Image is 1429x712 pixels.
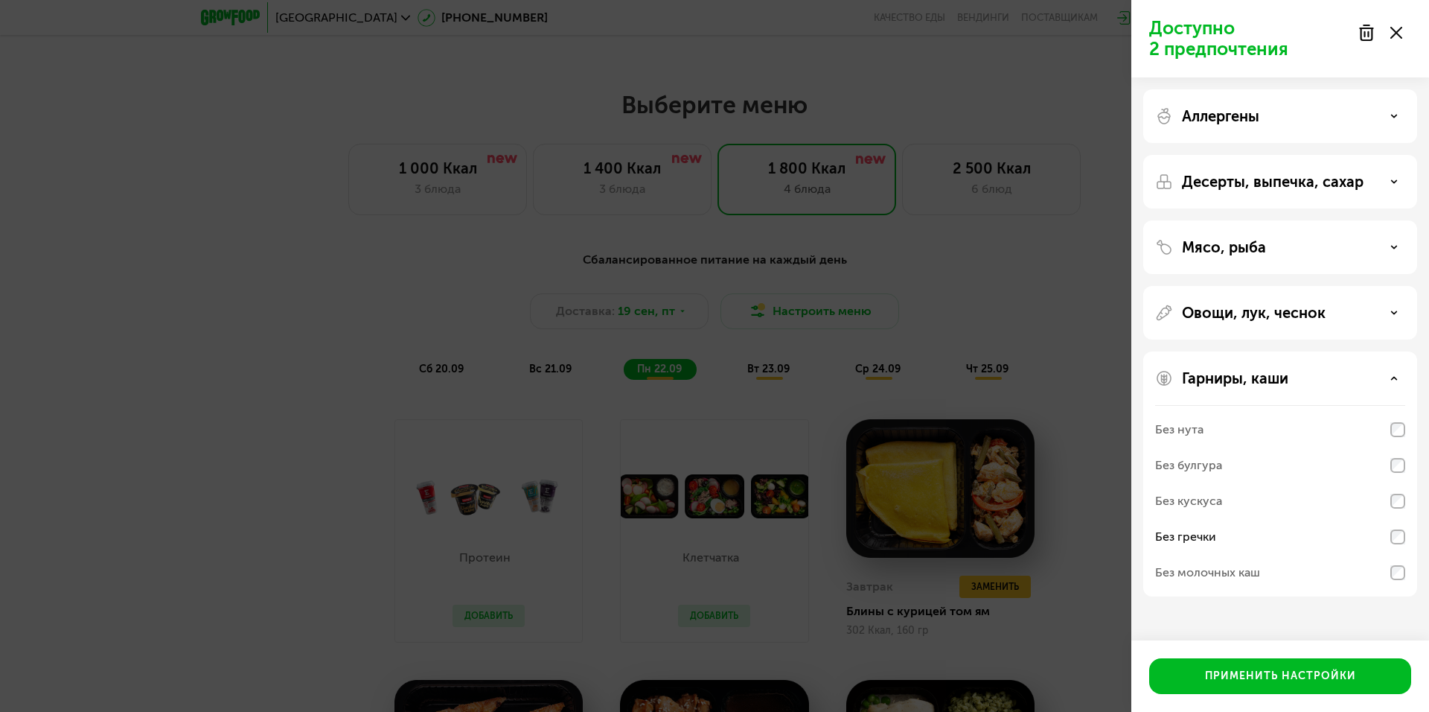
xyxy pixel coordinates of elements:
[1182,173,1364,191] p: Десерты, выпечка, сахар
[1155,457,1222,474] div: Без булгура
[1155,564,1260,582] div: Без молочных каш
[1205,669,1356,684] div: Применить настройки
[1182,107,1259,125] p: Аллергены
[1155,421,1203,439] div: Без нута
[1182,304,1326,322] p: Овощи, лук, чеснок
[1182,369,1288,387] p: Гарниры, каши
[1149,658,1411,694] button: Применить настройки
[1182,238,1266,256] p: Мясо, рыба
[1149,18,1349,60] p: Доступно 2 предпочтения
[1155,492,1222,510] div: Без кускуса
[1155,528,1216,546] div: Без гречки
